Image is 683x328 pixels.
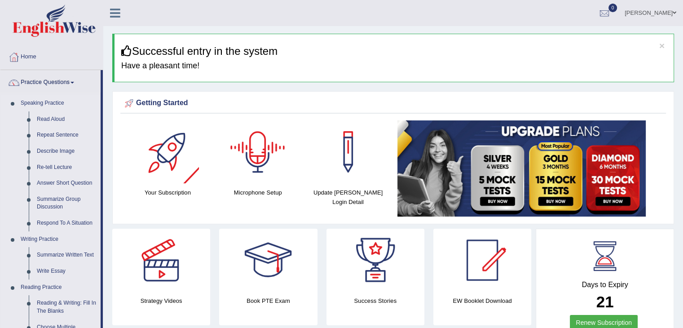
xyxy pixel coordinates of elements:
[33,215,101,231] a: Respond To A Situation
[33,143,101,160] a: Describe Image
[33,111,101,128] a: Read Aloud
[326,296,424,306] h4: Success Stories
[397,120,646,217] img: small5.jpg
[123,97,664,110] div: Getting Started
[17,95,101,111] a: Speaking Practice
[608,4,617,12] span: 0
[121,45,667,57] h3: Successful entry in the system
[127,188,208,197] h4: Your Subscription
[33,160,101,176] a: Re-tell Lecture
[33,263,101,279] a: Write Essay
[17,231,101,248] a: Writing Practice
[0,70,101,93] a: Practice Questions
[112,296,210,306] h4: Strategy Videos
[659,41,665,50] button: ×
[219,296,317,306] h4: Book PTE Exam
[17,279,101,296] a: Reading Practice
[121,62,667,71] h4: Have a pleasant time!
[33,191,101,215] a: Summarize Group Discussion
[33,175,101,191] a: Answer Short Question
[546,281,664,289] h4: Days to Expiry
[33,295,101,319] a: Reading & Writing: Fill In The Blanks
[33,127,101,143] a: Repeat Sentence
[0,44,103,67] a: Home
[433,296,531,306] h4: EW Booklet Download
[217,188,299,197] h4: Microphone Setup
[308,188,389,207] h4: Update [PERSON_NAME] Login Detail
[596,293,614,310] b: 21
[33,247,101,263] a: Summarize Written Text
